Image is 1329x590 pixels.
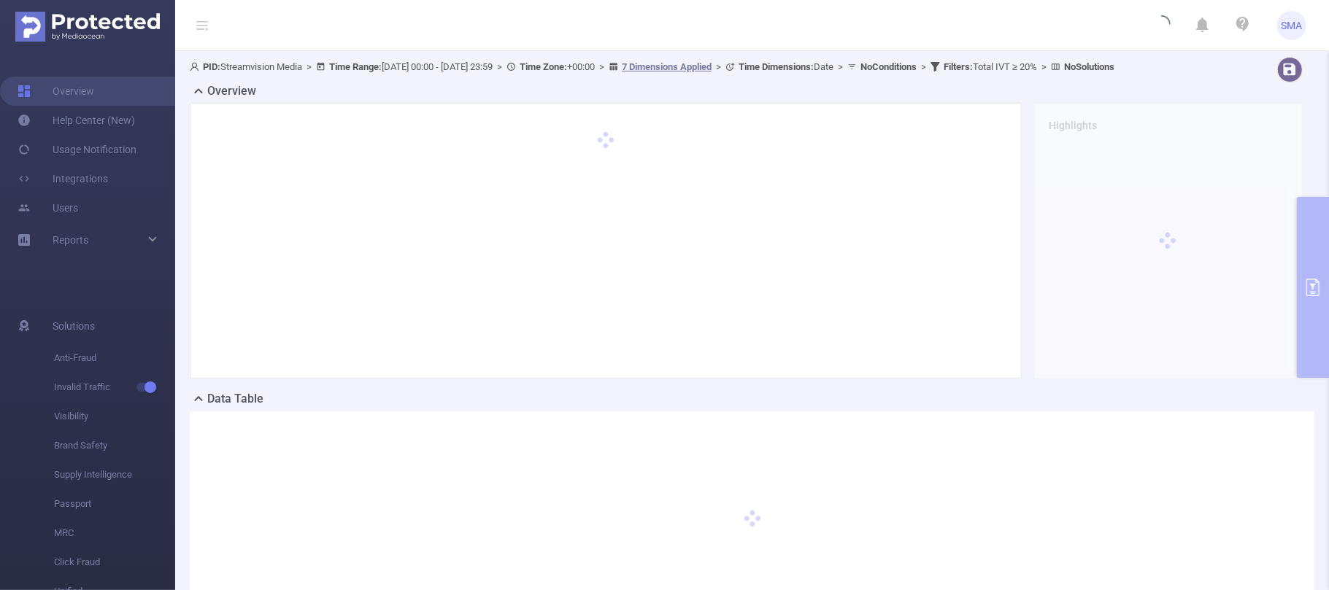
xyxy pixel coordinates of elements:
a: Users [18,193,78,222]
span: > [493,61,506,72]
i: icon: loading [1153,15,1171,36]
i: icon: user [190,62,203,71]
span: > [302,61,316,72]
span: Streamvision Media [DATE] 00:00 - [DATE] 23:59 +00:00 [190,61,1114,72]
h2: Data Table [207,390,263,408]
a: Overview [18,77,94,106]
span: Reports [53,234,88,246]
span: > [712,61,725,72]
span: Passport [54,489,175,519]
a: Usage Notification [18,135,136,164]
span: Click Fraud [54,548,175,577]
a: Integrations [18,164,108,193]
span: SMA [1282,11,1303,40]
b: No Conditions [860,61,917,72]
span: Brand Safety [54,431,175,460]
span: Date [739,61,833,72]
b: No Solutions [1064,61,1114,72]
span: > [1037,61,1051,72]
b: Time Range: [329,61,382,72]
b: PID: [203,61,220,72]
span: > [917,61,931,72]
span: Anti-Fraud [54,343,175,373]
span: Invalid Traffic [54,373,175,402]
a: Help Center (New) [18,106,135,135]
span: MRC [54,519,175,548]
span: Solutions [53,311,95,341]
span: Total IVT ≥ 20% [944,61,1037,72]
img: Protected Media [15,12,160,42]
span: Visibility [54,402,175,431]
b: Time Dimensions : [739,61,814,72]
span: Supply Intelligence [54,460,175,489]
span: > [833,61,847,72]
u: 7 Dimensions Applied [622,61,712,72]
a: Reports [53,225,88,255]
span: > [595,61,609,72]
b: Filters : [944,61,973,72]
h2: Overview [207,82,256,100]
b: Time Zone: [520,61,567,72]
